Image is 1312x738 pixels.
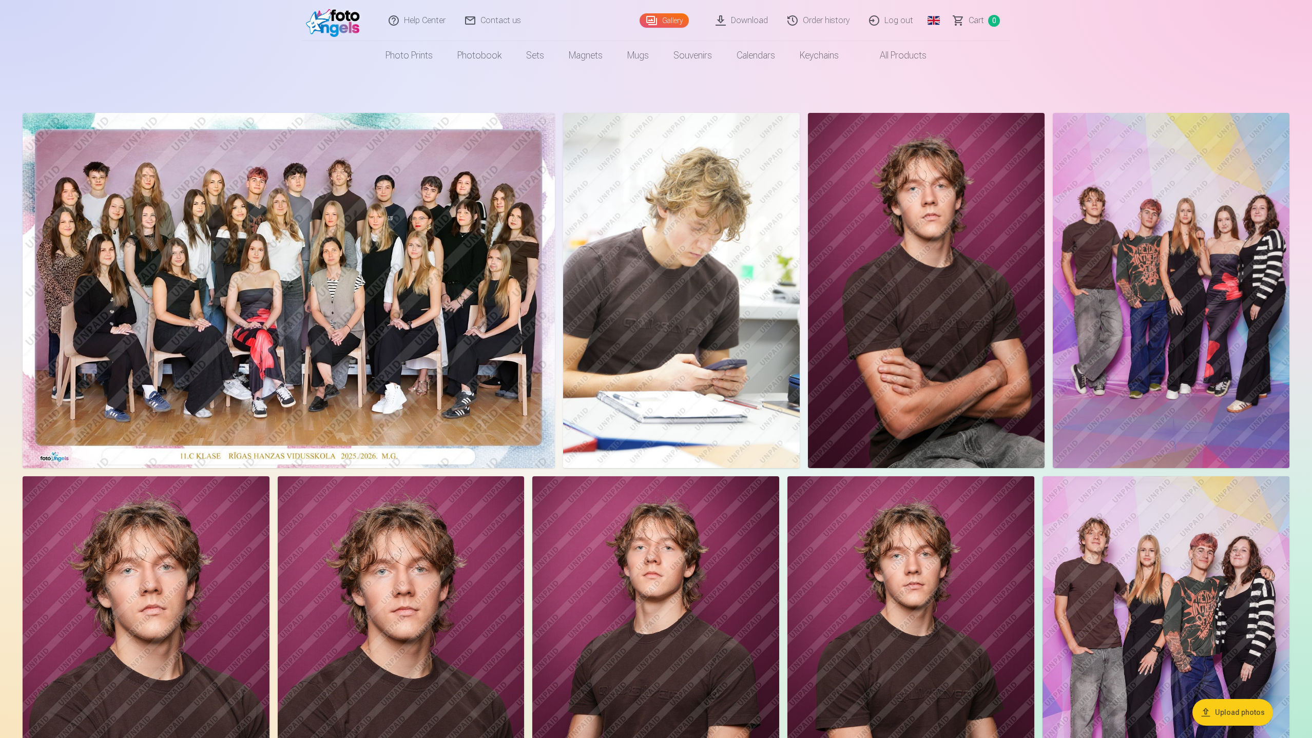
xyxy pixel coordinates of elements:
[851,41,939,70] a: All products
[306,4,365,37] img: /fa1
[373,41,445,70] a: Photo prints
[988,15,1000,27] span: 0
[514,41,556,70] a: Sets
[556,41,615,70] a: Magnets
[1192,699,1273,726] button: Upload photos
[787,41,851,70] a: Keychains
[445,41,514,70] a: Photobook
[969,14,984,27] span: Сart
[724,41,787,70] a: Calendars
[615,41,661,70] a: Mugs
[661,41,724,70] a: Souvenirs
[640,13,689,28] a: Gallery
